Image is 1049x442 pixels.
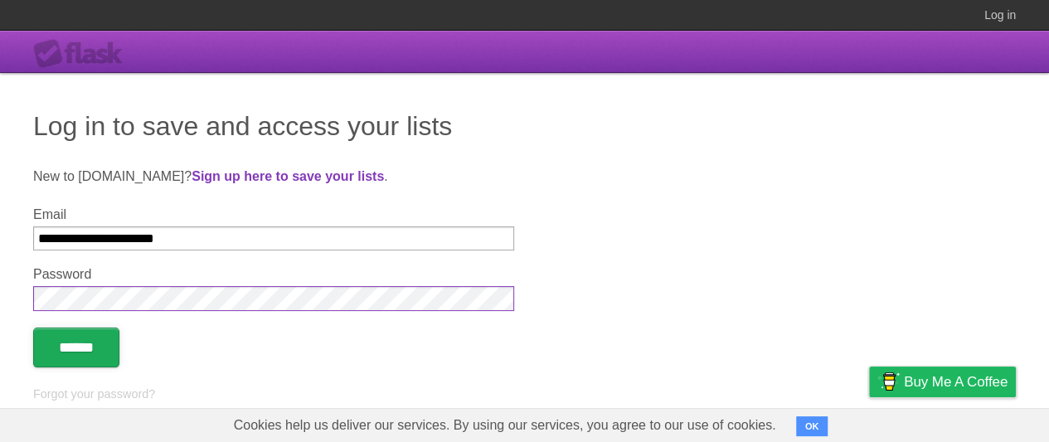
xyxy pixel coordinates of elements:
[192,169,384,183] a: Sign up here to save your lists
[877,367,900,396] img: Buy me a coffee
[904,367,1008,396] span: Buy me a coffee
[796,416,828,436] button: OK
[33,39,133,69] div: Flask
[33,106,1016,146] h1: Log in to save and access your lists
[33,267,514,282] label: Password
[33,387,155,401] a: Forgot your password?
[217,409,793,442] span: Cookies help us deliver our services. By using our services, you agree to our use of cookies.
[33,207,514,222] label: Email
[33,167,1016,187] p: New to [DOMAIN_NAME]? .
[869,367,1016,397] a: Buy me a coffee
